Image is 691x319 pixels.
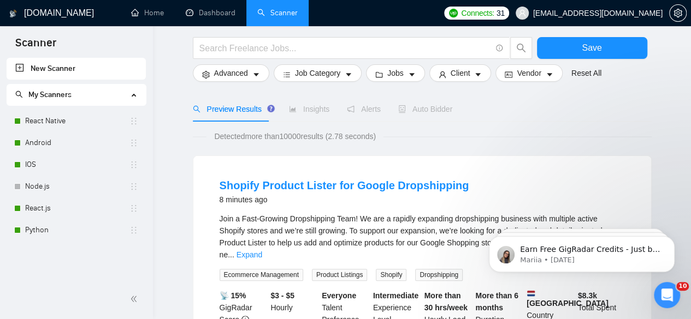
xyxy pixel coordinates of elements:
[7,197,146,219] li: React.js
[289,105,297,113] span: area-chart
[186,8,235,17] a: dashboardDashboard
[131,8,164,17] a: homeHome
[129,139,138,147] span: holder
[676,282,689,291] span: 10
[25,132,129,154] a: Android
[193,64,269,82] button: settingAdvancedcaret-down
[7,154,146,176] li: IOS
[7,219,146,241] li: Python
[193,105,271,113] span: Preview Results
[274,64,362,82] button: barsJob Categorycaret-down
[252,70,260,79] span: caret-down
[25,219,129,241] a: Python
[582,41,601,55] span: Save
[7,176,146,197] li: Node.js
[202,70,210,79] span: setting
[130,293,141,304] span: double-left
[228,250,234,259] span: ...
[129,117,138,125] span: holder
[312,269,367,281] span: Product Listings
[387,67,404,79] span: Jobs
[129,226,138,234] span: holder
[497,7,505,19] span: 31
[376,269,406,281] span: Shopify
[473,213,691,290] iframe: Intercom notifications message
[398,105,452,113] span: Auto Bidder
[15,58,137,80] a: New Scanner
[429,64,492,82] button: userClientcaret-down
[193,105,200,113] span: search
[25,110,129,132] a: React Native
[220,213,625,261] div: Join a Fast-Growing Dropshipping Team! We are a rapidly expanding dropshipping business with mult...
[517,67,541,79] span: Vendor
[373,291,418,300] b: Intermediate
[527,290,609,308] b: [GEOGRAPHIC_DATA]
[9,5,17,22] img: logo
[7,35,65,58] span: Scanner
[28,90,72,99] span: My Scanners
[220,269,303,281] span: Ecommerce Management
[289,105,329,113] span: Insights
[375,70,383,79] span: folder
[266,104,276,113] div: Tooltip anchor
[451,67,470,79] span: Client
[206,130,383,142] span: Detected more than 10000 results (2.78 seconds)
[366,64,425,82] button: folderJobscaret-down
[220,291,246,300] b: 📡 15%
[474,70,482,79] span: caret-down
[220,193,469,206] div: 8 minutes ago
[439,70,446,79] span: user
[322,291,356,300] b: Everyone
[25,176,129,197] a: Node.js
[257,8,298,17] a: searchScanner
[199,41,491,55] input: Search Freelance Jobs...
[537,37,647,59] button: Save
[347,105,355,113] span: notification
[669,9,687,17] a: setting
[15,90,72,99] span: My Scanners
[546,70,553,79] span: caret-down
[475,291,518,312] b: More than 6 months
[415,269,463,281] span: Dropshipping
[214,67,248,79] span: Advanced
[15,91,23,98] span: search
[511,43,531,53] span: search
[408,70,416,79] span: caret-down
[347,105,381,113] span: Alerts
[270,291,294,300] b: $3 - $5
[669,4,687,22] button: setting
[237,250,262,259] a: Expand
[7,110,146,132] li: React Native
[510,37,532,59] button: search
[496,45,503,52] span: info-circle
[527,290,535,297] img: 🇳🇱
[518,9,526,17] span: user
[7,132,146,154] li: Android
[220,214,609,259] span: Join a Fast-Growing Dropshipping Team! We are a rapidly expanding dropshipping business with mult...
[495,64,562,82] button: idcardVendorcaret-down
[220,179,469,191] a: Shopify Product Lister for Google Dropshipping
[654,282,680,308] iframe: Intercom live chat
[461,7,494,19] span: Connects:
[129,204,138,213] span: holder
[129,182,138,191] span: holder
[295,67,340,79] span: Job Category
[571,67,601,79] a: Reset All
[25,197,129,219] a: React.js
[129,160,138,169] span: holder
[424,291,468,312] b: More than 30 hrs/week
[505,70,512,79] span: idcard
[670,9,686,17] span: setting
[578,291,597,300] b: $ 8.3k
[25,154,129,176] a: IOS
[345,70,352,79] span: caret-down
[7,58,146,80] li: New Scanner
[449,9,458,17] img: upwork-logo.png
[283,70,291,79] span: bars
[398,105,406,113] span: robot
